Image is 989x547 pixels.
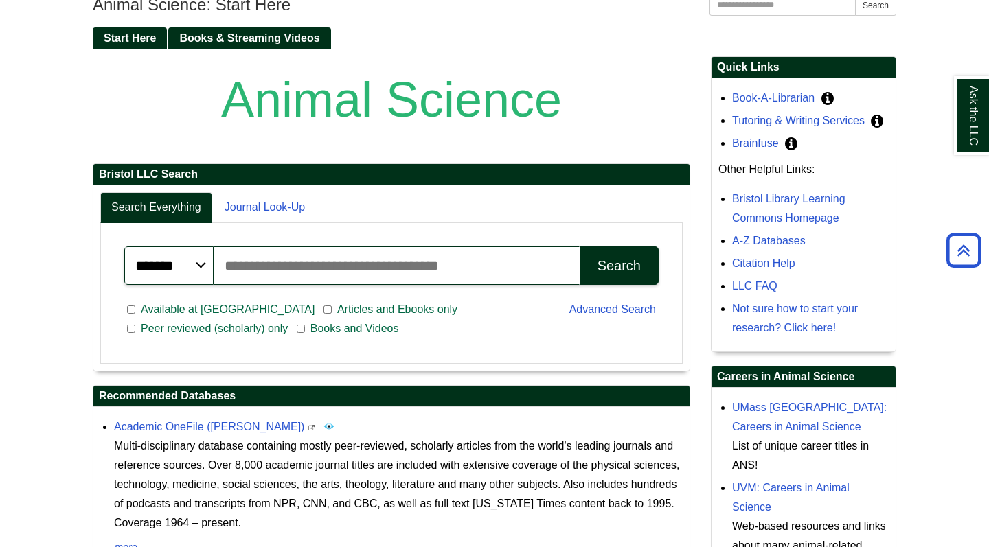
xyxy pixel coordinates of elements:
h2: Bristol LLC Search [93,164,690,185]
span: Articles and Ebooks only [332,301,463,318]
a: LLC FAQ [732,280,777,292]
a: UMass [GEOGRAPHIC_DATA]: Careers in Animal Science [732,401,887,432]
a: Search Everything [100,192,212,223]
a: Not sure how to start your research? Click here! [732,303,858,334]
div: Search [598,258,641,274]
a: Journal Look-Up [214,192,316,223]
a: Book-A-Librarian [732,92,815,104]
h2: Quick Links [712,57,896,78]
div: List of unique career titles in ANS! [732,437,889,475]
a: Brainfuse [732,137,779,149]
a: Bristol Library Learning Commons Homepage [732,193,845,224]
input: Peer reviewed (scholarly) only [127,323,135,335]
span: Books and Videos [305,321,405,337]
i: This link opens in a new window [308,425,316,431]
img: Peer Reviewed [323,421,334,432]
input: Articles and Ebooks only [323,303,332,316]
input: Available at [GEOGRAPHIC_DATA] [127,303,135,316]
span: Peer reviewed (scholarly) only [135,321,293,337]
span: Animal Science [221,72,562,127]
p: Other Helpful Links: [718,160,889,179]
span: Books & Streaming Videos [179,32,319,44]
span: Start Here [104,32,156,44]
input: Books and Videos [297,323,305,335]
a: Start Here [93,27,167,50]
h2: Careers in Animal Science [712,366,896,388]
a: Back to Top [942,241,986,259]
div: Guide Pages [93,26,896,49]
h2: Recommended Databases [93,386,690,407]
a: Citation Help [732,257,795,269]
a: Tutoring & Writing Services [732,115,865,126]
a: UVM: Careers in Animal Science [732,482,850,513]
a: A-Z Databases [732,235,806,246]
a: Academic OneFile ([PERSON_NAME]) [114,421,304,432]
span: Available at [GEOGRAPHIC_DATA] [135,301,320,318]
a: Advanced Search [569,303,656,315]
button: Search [580,246,659,285]
a: Books & Streaming Videos [168,27,330,50]
p: Multi-disciplinary database containing mostly peer-reviewed, scholarly articles from the world's ... [114,437,683,533]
